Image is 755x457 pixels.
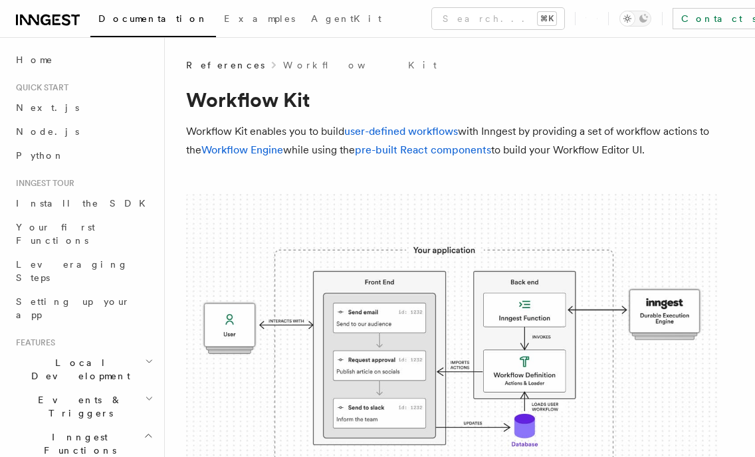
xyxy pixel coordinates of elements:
[11,120,156,143] a: Node.js
[16,296,130,320] span: Setting up your app
[11,337,55,348] span: Features
[11,48,156,72] a: Home
[11,356,145,383] span: Local Development
[11,191,156,215] a: Install the SDK
[11,143,156,167] a: Python
[90,4,216,37] a: Documentation
[344,125,458,137] a: user-defined workflows
[11,351,156,388] button: Local Development
[11,430,144,457] span: Inngest Functions
[11,388,156,425] button: Events & Triggers
[186,88,718,112] h1: Workflow Kit
[201,143,283,156] a: Workflow Engine
[16,53,53,66] span: Home
[11,393,145,420] span: Events & Triggers
[311,13,381,24] span: AgentKit
[619,11,651,27] button: Toggle dark mode
[98,13,208,24] span: Documentation
[11,96,156,120] a: Next.js
[538,12,556,25] kbd: ⌘K
[16,102,79,113] span: Next.js
[16,198,154,209] span: Install the SDK
[303,4,389,36] a: AgentKit
[16,259,128,283] span: Leveraging Steps
[16,222,95,246] span: Your first Functions
[11,290,156,327] a: Setting up your app
[11,178,74,189] span: Inngest tour
[186,58,265,72] span: References
[16,126,79,137] span: Node.js
[283,58,437,72] a: Workflow Kit
[11,252,156,290] a: Leveraging Steps
[16,150,64,161] span: Python
[355,143,491,156] a: pre-built React components
[11,215,156,252] a: Your first Functions
[224,13,295,24] span: Examples
[186,122,718,159] p: Workflow Kit enables you to build with Inngest by providing a set of workflow actions to the whil...
[11,82,68,93] span: Quick start
[432,8,564,29] button: Search...⌘K
[216,4,303,36] a: Examples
